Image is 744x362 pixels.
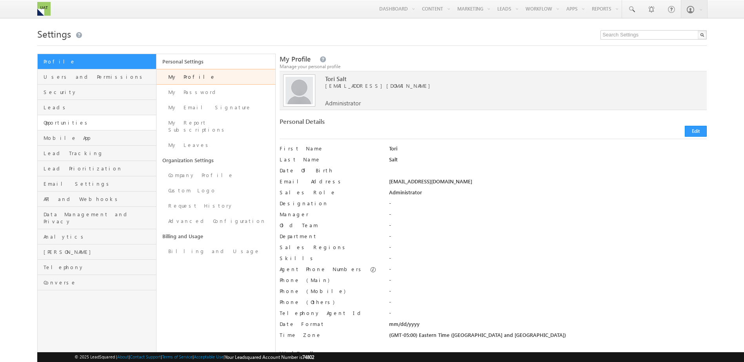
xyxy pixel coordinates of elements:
[44,233,154,240] span: Analytics
[389,277,707,288] div: -
[389,266,707,277] div: -
[280,63,707,70] div: Manage your personal profile
[280,54,311,63] span: My Profile
[44,73,154,80] span: Users and Permissions
[38,146,156,161] a: Lead Tracking
[37,27,71,40] span: Settings
[280,200,378,207] label: Designation
[389,200,707,211] div: -
[44,195,154,203] span: API and Webhooks
[44,165,154,172] span: Lead Prioritization
[38,130,156,146] a: Mobile App
[280,310,378,317] label: Telephony Agent Id
[38,69,156,85] a: Users and Permissions
[156,85,275,100] a: My Password
[156,198,275,214] a: Request History
[156,54,275,69] a: Personal Settings
[280,350,488,361] div: Work Details
[44,150,154,157] span: Lead Tracking
[156,153,275,168] a: Organization Settings
[389,233,707,244] div: -
[389,222,707,233] div: -
[117,354,129,359] a: About
[44,89,154,96] span: Security
[280,266,364,273] label: Agent Phone Numbers
[38,115,156,130] a: Opportunities
[38,260,156,275] a: Telephony
[156,244,275,259] a: Billing and Usage
[280,167,378,174] label: Date Of Birth
[38,275,156,290] a: Converse
[325,100,361,107] span: Administrator
[389,310,707,320] div: -
[130,354,161,359] a: Contact Support
[389,299,707,310] div: -
[280,178,378,185] label: Email Address
[389,331,707,342] div: (GMT-05:00) Eastern Time ([GEOGRAPHIC_DATA] and [GEOGRAPHIC_DATA])
[44,248,154,255] span: [PERSON_NAME]
[280,331,378,338] label: Time Zone
[38,176,156,192] a: Email Settings
[302,354,314,360] span: 74802
[280,211,378,218] label: Manager
[156,100,275,115] a: My Email Signature
[325,82,667,89] span: [EMAIL_ADDRESS][DOMAIN_NAME]
[156,138,275,153] a: My Leaves
[389,145,707,156] div: Tori
[75,353,314,361] span: © 2025 LeadSquared | | | | |
[38,207,156,229] a: Data Management and Privacy
[194,354,224,359] a: Acceptable Use
[156,168,275,183] a: Company Profile
[389,156,707,167] div: Salt
[156,115,275,138] a: My Report Subscriptions
[280,255,378,262] label: Skills
[280,320,378,328] label: Date Format
[280,277,378,284] label: Phone (Main)
[156,229,275,244] a: Billing and Usage
[38,229,156,244] a: Analytics
[44,211,154,225] span: Data Management and Privacy
[156,183,275,198] a: Custom Logo
[44,264,154,271] span: Telephony
[389,288,707,299] div: -
[162,354,193,359] a: Terms of Service
[280,244,378,251] label: Sales Regions
[38,54,156,69] a: Profile
[280,156,378,163] label: Last Name
[280,299,378,306] label: Phone (Others)
[44,119,154,126] span: Opportunities
[44,180,154,187] span: Email Settings
[280,233,378,240] label: Department
[389,320,707,331] div: mm/dd/yyyy
[156,214,275,229] a: Advanced Configuration
[389,255,707,266] div: -
[280,189,378,196] label: Sales Role
[685,126,707,137] button: Edit
[600,30,707,40] input: Search Settings
[44,134,154,141] span: Mobile App
[389,189,707,200] div: Administrator
[280,222,378,229] label: Old Team
[389,211,707,222] div: -
[44,104,154,111] span: Leads
[38,244,156,260] a: [PERSON_NAME]
[38,85,156,100] a: Security
[156,69,275,85] a: My Profile
[44,279,154,286] span: Converse
[38,192,156,207] a: API and Webhooks
[389,178,707,189] div: [EMAIL_ADDRESS][DOMAIN_NAME]
[44,58,154,65] span: Profile
[280,145,378,152] label: First Name
[38,100,156,115] a: Leads
[225,354,314,360] span: Your Leadsquared Account Number is
[389,244,707,255] div: -
[37,2,51,16] img: Custom Logo
[38,161,156,176] a: Lead Prioritization
[325,75,667,82] span: Tori Salt
[280,118,488,129] div: Personal Details
[280,288,346,295] label: Phone (Mobile)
